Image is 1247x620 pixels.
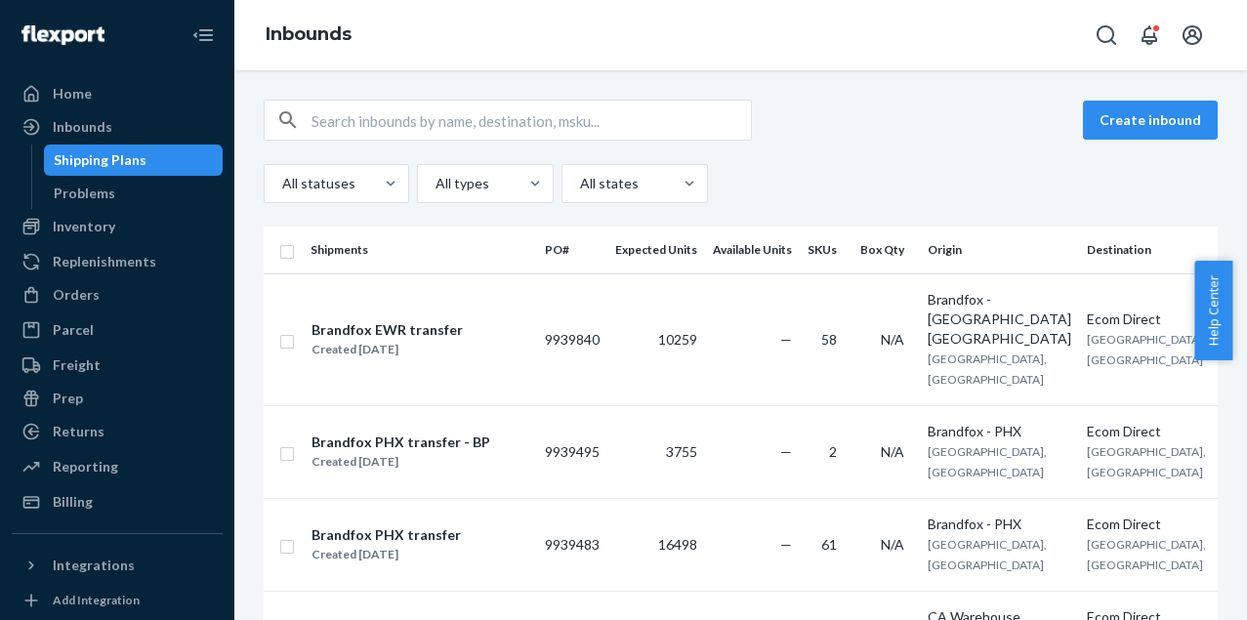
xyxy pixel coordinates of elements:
[705,227,800,273] th: Available Units
[920,227,1079,273] th: Origin
[537,498,607,591] td: 9939483
[53,422,104,441] div: Returns
[303,227,537,273] th: Shipments
[658,536,697,553] span: 16498
[44,145,224,176] a: Shipping Plans
[53,389,83,408] div: Prep
[53,457,118,476] div: Reporting
[1087,422,1206,441] div: Ecom Direct
[537,273,607,405] td: 9939840
[12,350,223,381] a: Freight
[12,383,223,414] a: Prep
[537,405,607,498] td: 9939495
[928,537,1047,572] span: [GEOGRAPHIC_DATA], [GEOGRAPHIC_DATA]
[928,515,1071,534] div: Brandfox - PHX
[53,84,92,103] div: Home
[250,7,367,63] ol: breadcrumbs
[53,252,156,271] div: Replenishments
[12,416,223,447] a: Returns
[12,589,223,612] a: Add Integration
[434,174,436,193] input: All types
[881,536,904,553] span: N/A
[800,227,852,273] th: SKUs
[537,227,607,273] th: PO#
[12,451,223,482] a: Reporting
[312,525,461,545] div: Brandfox PHX transfer
[1087,332,1206,367] span: [GEOGRAPHIC_DATA], [GEOGRAPHIC_DATA]
[12,486,223,517] a: Billing
[54,184,115,203] div: Problems
[44,178,224,209] a: Problems
[53,320,94,340] div: Parcel
[184,16,223,55] button: Close Navigation
[928,422,1071,441] div: Brandfox - PHX
[12,314,223,346] a: Parcel
[53,285,100,305] div: Orders
[12,211,223,242] a: Inventory
[1087,310,1206,329] div: Ecom Direct
[12,78,223,109] a: Home
[928,290,1071,349] div: Brandfox - [GEOGRAPHIC_DATA] [GEOGRAPHIC_DATA]
[881,443,904,460] span: N/A
[312,320,463,340] div: Brandfox EWR transfer
[53,592,140,608] div: Add Integration
[312,101,751,140] input: Search inbounds by name, destination, msku...
[1130,16,1169,55] button: Open notifications
[1194,261,1232,360] button: Help Center
[1173,16,1212,55] button: Open account menu
[607,227,705,273] th: Expected Units
[53,217,115,236] div: Inventory
[21,25,104,45] img: Flexport logo
[1083,101,1218,140] button: Create inbound
[821,331,837,348] span: 58
[928,444,1047,479] span: [GEOGRAPHIC_DATA], [GEOGRAPHIC_DATA]
[54,150,146,170] div: Shipping Plans
[266,23,352,45] a: Inbounds
[829,443,837,460] span: 2
[821,536,837,553] span: 61
[1087,444,1206,479] span: [GEOGRAPHIC_DATA], [GEOGRAPHIC_DATA]
[1087,16,1126,55] button: Open Search Box
[53,492,93,512] div: Billing
[12,279,223,310] a: Orders
[312,452,490,472] div: Created [DATE]
[780,331,792,348] span: —
[312,433,490,452] div: Brandfox PHX transfer - BP
[12,550,223,581] button: Integrations
[280,174,282,193] input: All statuses
[1079,227,1214,273] th: Destination
[53,556,135,575] div: Integrations
[881,331,904,348] span: N/A
[12,111,223,143] a: Inbounds
[780,536,792,553] span: —
[312,340,463,359] div: Created [DATE]
[666,443,697,460] span: 3755
[852,227,920,273] th: Box Qty
[53,355,101,375] div: Freight
[658,331,697,348] span: 10259
[928,351,1047,387] span: [GEOGRAPHIC_DATA], [GEOGRAPHIC_DATA]
[12,246,223,277] a: Replenishments
[312,545,461,564] div: Created [DATE]
[780,443,792,460] span: —
[53,117,112,137] div: Inbounds
[1087,515,1206,534] div: Ecom Direct
[578,174,580,193] input: All states
[1087,537,1206,572] span: [GEOGRAPHIC_DATA], [GEOGRAPHIC_DATA]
